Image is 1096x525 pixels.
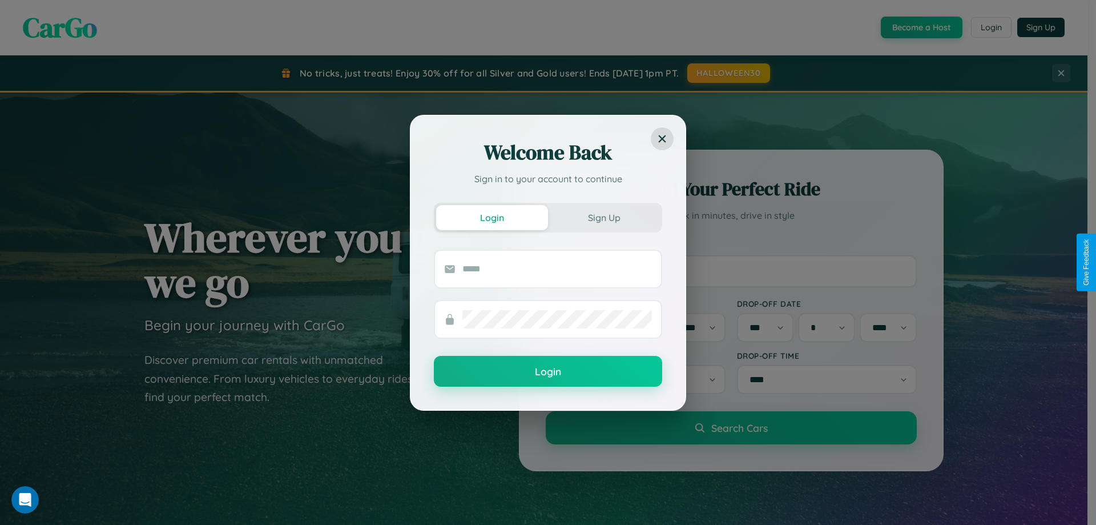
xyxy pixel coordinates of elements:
[11,486,39,514] iframe: Intercom live chat
[434,139,662,166] h2: Welcome Back
[548,205,660,230] button: Sign Up
[1082,239,1090,286] div: Give Feedback
[434,172,662,186] p: Sign in to your account to continue
[434,356,662,387] button: Login
[436,205,548,230] button: Login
